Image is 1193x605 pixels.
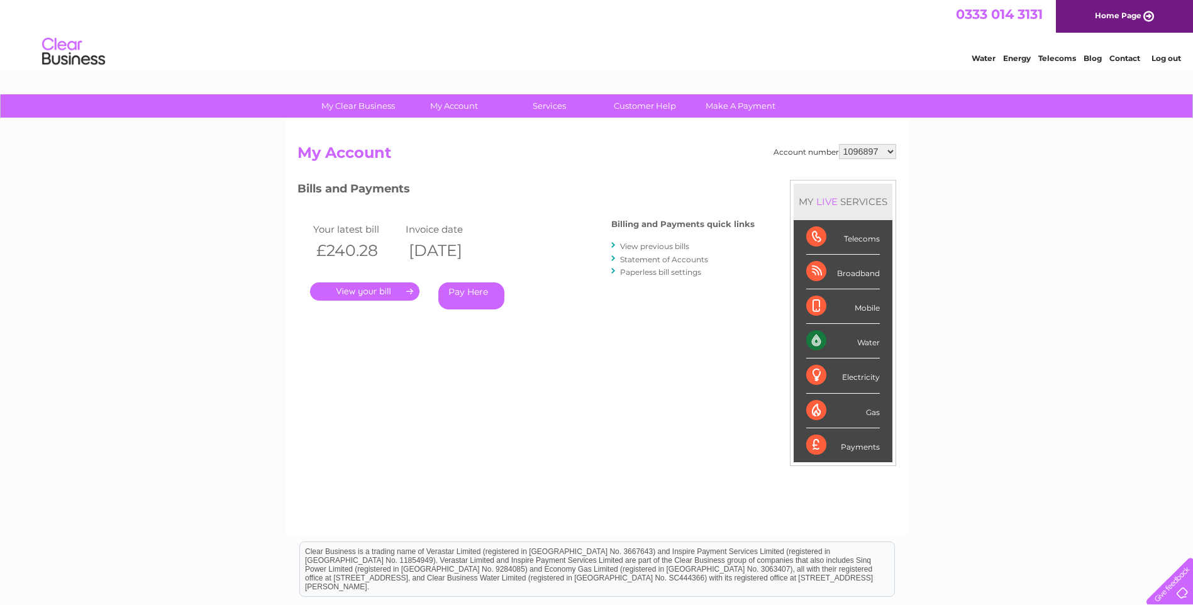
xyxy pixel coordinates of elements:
[806,358,880,393] div: Electricity
[402,94,506,118] a: My Account
[310,238,403,264] th: £240.28
[794,184,892,219] div: MY SERVICES
[620,241,689,251] a: View previous bills
[972,53,996,63] a: Water
[814,196,840,208] div: LIVE
[1084,53,1102,63] a: Blog
[402,221,496,238] td: Invoice date
[1151,53,1181,63] a: Log out
[1003,53,1031,63] a: Energy
[300,7,894,61] div: Clear Business is a trading name of Verastar Limited (registered in [GEOGRAPHIC_DATA] No. 3667643...
[806,255,880,289] div: Broadband
[956,6,1043,22] a: 0333 014 3131
[1109,53,1140,63] a: Contact
[310,282,419,301] a: .
[620,267,701,277] a: Paperless bill settings
[42,33,106,71] img: logo.png
[310,221,403,238] td: Your latest bill
[593,94,697,118] a: Customer Help
[806,289,880,324] div: Mobile
[806,394,880,428] div: Gas
[1038,53,1076,63] a: Telecoms
[402,238,496,264] th: [DATE]
[774,144,896,159] div: Account number
[611,219,755,229] h4: Billing and Payments quick links
[806,220,880,255] div: Telecoms
[438,282,504,309] a: Pay Here
[297,180,755,202] h3: Bills and Payments
[620,255,708,264] a: Statement of Accounts
[806,428,880,462] div: Payments
[806,324,880,358] div: Water
[689,94,792,118] a: Make A Payment
[297,144,896,168] h2: My Account
[497,94,601,118] a: Services
[306,94,410,118] a: My Clear Business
